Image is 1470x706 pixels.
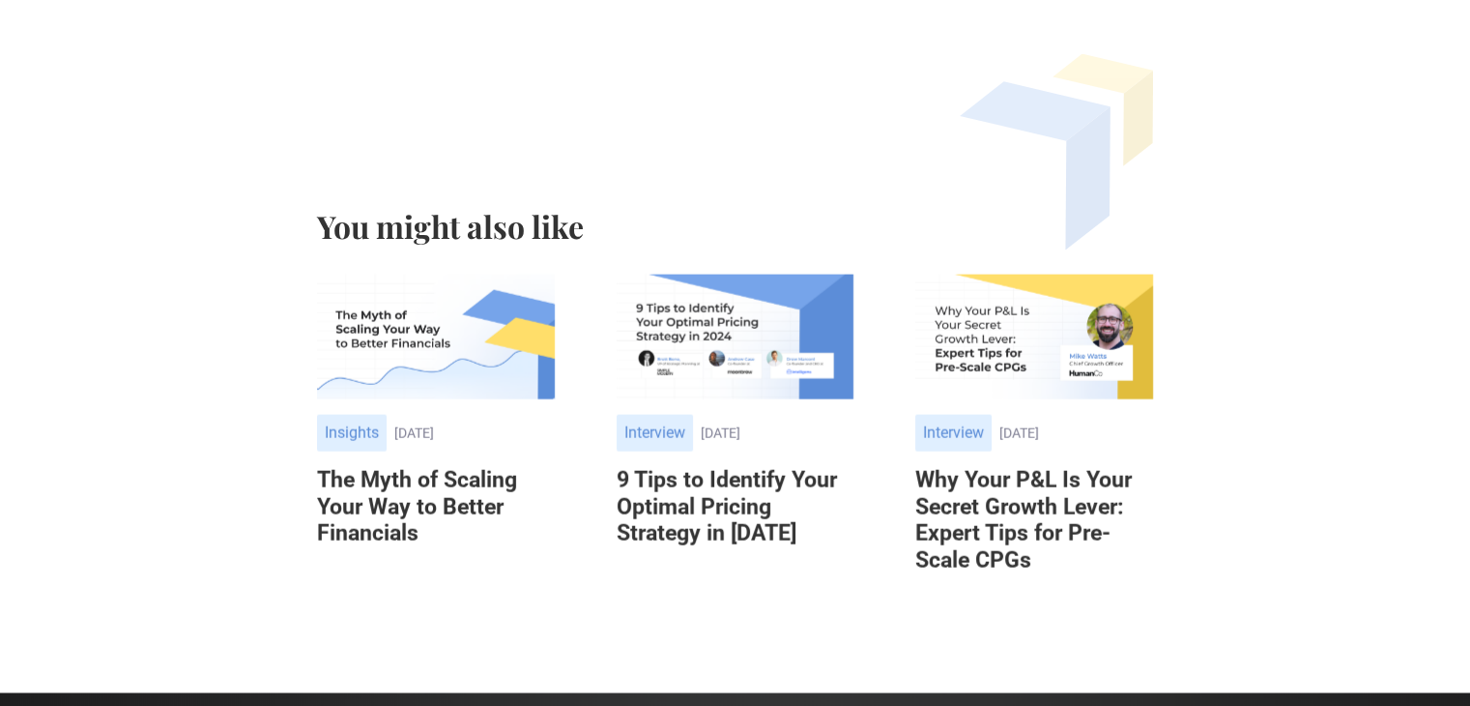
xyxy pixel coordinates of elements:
[617,415,693,452] div: Interview
[701,426,854,442] div: [DATE]
[617,275,854,399] img: 9 Tips to Identify Your Optimal Pricing Strategy in 2024
[394,426,555,442] div: [DATE]
[317,467,555,547] a: The Myth of Scaling Your Way to Better Financials
[317,275,555,399] img: The Myth of Scaling Your Way to Better Financials
[915,275,1153,399] img: Why Your P&L Is Your Secret Growth Lever: Expert Tips for Pre-Scale CPGs
[317,415,387,452] div: Insights
[999,426,1153,442] div: [DATE]
[317,209,1153,244] h2: You might also like
[915,467,1153,574] a: Why Your P&L Is Your Secret Growth Lever: Expert Tips for Pre-Scale CPGs
[915,415,992,452] div: Interview
[617,467,854,547] a: 9 Tips to Identify Your Optimal Pricing Strategy in [DATE]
